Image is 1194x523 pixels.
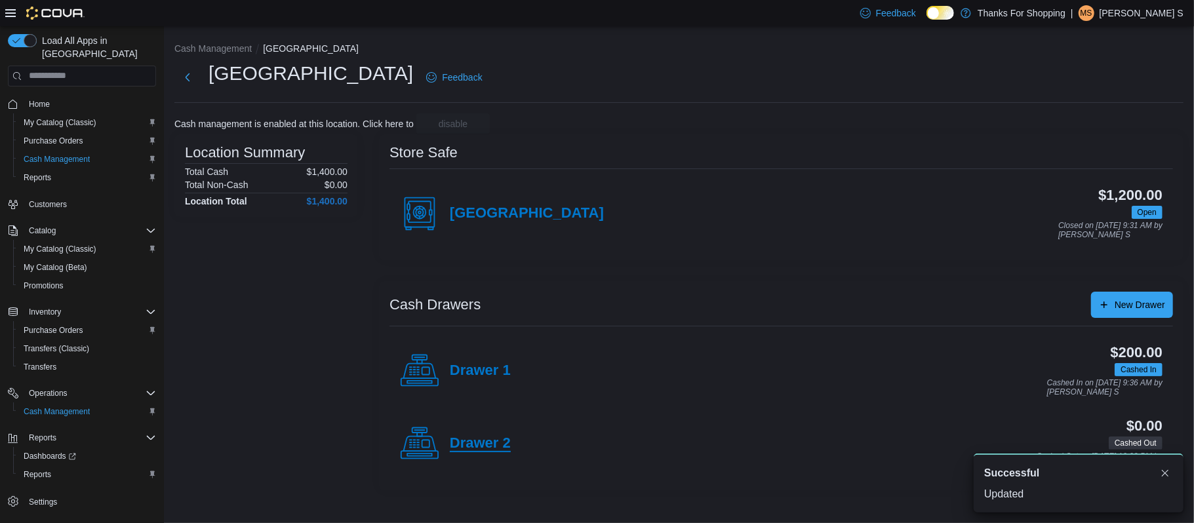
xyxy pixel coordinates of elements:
[18,322,89,338] a: Purchase Orders
[185,166,228,177] h6: Total Cash
[18,448,156,464] span: Dashboards
[1115,437,1157,449] span: Cashed Out
[24,172,51,183] span: Reports
[24,430,62,446] button: Reports
[29,433,56,443] span: Reports
[13,321,161,339] button: Purchase Orders
[24,136,83,146] span: Purchase Orders
[3,303,161,321] button: Inventory
[3,429,161,447] button: Reports
[26,7,85,20] img: Cova
[18,278,69,294] a: Promotions
[24,223,61,239] button: Catalog
[13,339,161,358] button: Transfers (Classic)
[18,467,156,482] span: Reports
[24,197,72,212] a: Customers
[185,145,305,161] h3: Location Summary
[24,304,156,320] span: Inventory
[18,322,156,338] span: Purchase Orders
[18,359,156,375] span: Transfers
[18,404,95,419] a: Cash Management
[13,447,161,465] a: Dashboards
[18,359,62,375] a: Transfers
[18,133,89,149] a: Purchase Orders
[174,119,414,129] p: Cash management is enabled at this location. Click here to
[307,166,348,177] p: $1,400.00
[421,64,487,90] a: Feedback
[1111,345,1163,360] h3: $200.00
[29,388,68,398] span: Operations
[24,469,51,480] span: Reports
[209,60,413,87] h1: [GEOGRAPHIC_DATA]
[185,180,249,190] h6: Total Non-Cash
[13,465,161,484] button: Reports
[174,43,252,54] button: Cash Management
[13,132,161,150] button: Purchase Orders
[24,385,156,401] span: Operations
[263,43,359,54] button: [GEOGRAPHIC_DATA]
[13,240,161,258] button: My Catalog (Classic)
[18,278,156,294] span: Promotions
[18,133,156,149] span: Purchase Orders
[24,385,73,401] button: Operations
[29,199,67,210] span: Customers
[24,362,56,372] span: Transfers
[24,196,156,212] span: Customers
[24,494,62,510] a: Settings
[3,195,161,214] button: Customers
[1109,436,1163,450] span: Cashed Out
[1115,363,1163,376] span: Cashed In
[450,435,511,452] h4: Drawer 2
[13,358,161,376] button: Transfers
[1098,187,1163,203] h3: $1,200.00
[984,465,1173,481] div: Notification
[18,241,102,257] a: My Catalog (Classic)
[1138,206,1157,218] span: Open
[24,223,156,239] span: Catalog
[185,196,247,206] h4: Location Total
[24,262,87,273] span: My Catalog (Beta)
[18,170,156,185] span: Reports
[174,42,1184,58] nav: An example of EuiBreadcrumbs
[978,5,1065,21] p: Thanks For Shopping
[24,451,76,461] span: Dashboards
[24,117,96,128] span: My Catalog (Classic)
[13,150,161,168] button: Cash Management
[37,34,156,60] span: Load All Apps in [GEOGRAPHIC_DATA]
[24,343,89,354] span: Transfers (Classic)
[18,404,156,419] span: Cash Management
[24,325,83,336] span: Purchase Orders
[13,277,161,295] button: Promotions
[984,486,1173,502] div: Updated
[13,113,161,132] button: My Catalog (Classic)
[307,196,348,206] h4: $1,400.00
[1121,364,1157,376] span: Cashed In
[29,99,50,109] span: Home
[13,258,161,277] button: My Catalog (Beta)
[450,205,604,222] h4: [GEOGRAPHIC_DATA]
[18,241,156,257] span: My Catalog (Classic)
[442,71,482,84] span: Feedback
[18,448,81,464] a: Dashboards
[13,168,161,187] button: Reports
[1081,5,1092,21] span: MS
[13,402,161,421] button: Cash Management
[24,281,64,291] span: Promotions
[450,362,511,379] h4: Drawer 1
[1126,418,1163,434] h3: $0.00
[24,96,156,112] span: Home
[325,180,348,190] p: $0.00
[389,145,458,161] h3: Store Safe
[1091,292,1173,318] button: New Drawer
[18,260,156,275] span: My Catalog (Beta)
[18,467,56,482] a: Reports
[18,170,56,185] a: Reports
[926,6,954,20] input: Dark Mode
[1058,222,1163,239] p: Closed on [DATE] 9:31 AM by [PERSON_NAME] S
[18,115,156,130] span: My Catalog (Classic)
[29,225,56,236] span: Catalog
[18,151,156,167] span: Cash Management
[24,430,156,446] span: Reports
[439,117,468,130] span: disable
